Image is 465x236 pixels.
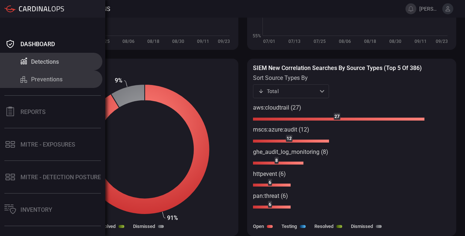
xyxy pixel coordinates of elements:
[419,6,439,12] span: [PERSON_NAME].[PERSON_NAME]
[31,58,59,65] div: Detections
[31,76,63,83] div: Preventions
[389,39,401,44] text: 08/30
[253,33,261,38] text: 55%
[253,148,328,155] text: ghe_audit_log_monitoring (8)
[115,77,122,84] text: 9%
[253,64,450,71] h3: SIEM New correlation searches by source types (Top 5 of 386)
[253,224,264,229] label: Open
[98,39,110,44] text: 07/25
[122,39,135,44] text: 08/06
[415,39,427,44] text: 09/11
[253,74,329,81] label: sort source types by
[314,224,333,229] label: Resolved
[253,170,286,177] text: httpevent (6)
[436,39,448,44] text: 09/23
[147,39,159,44] text: 08/18
[253,104,301,111] text: aws:cloudtrail (27)
[97,224,116,229] label: Resolved
[287,136,292,141] text: 12
[20,174,101,181] div: MITRE - Detection Posture
[167,214,178,221] text: 91%
[288,39,300,44] text: 07/13
[20,206,52,213] div: Inventory
[197,39,209,44] text: 09/11
[281,224,297,229] label: Testing
[351,224,373,229] label: Dismissed
[258,88,317,95] div: Total
[253,126,309,133] text: mscs:azure:audit (12)
[20,141,75,148] div: MITRE - Exposures
[314,39,326,44] text: 07/25
[263,39,275,44] text: 07/01
[253,192,288,199] text: pan:threat (6)
[334,114,340,119] text: 27
[269,180,271,185] text: 6
[20,108,46,115] div: Reports
[20,41,55,48] div: Dashboard
[364,39,376,44] text: 08/18
[269,202,271,207] text: 6
[275,158,278,163] text: 8
[172,39,184,44] text: 08/30
[133,224,155,229] label: Dismissed
[218,39,230,44] text: 09/23
[339,39,351,44] text: 08/06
